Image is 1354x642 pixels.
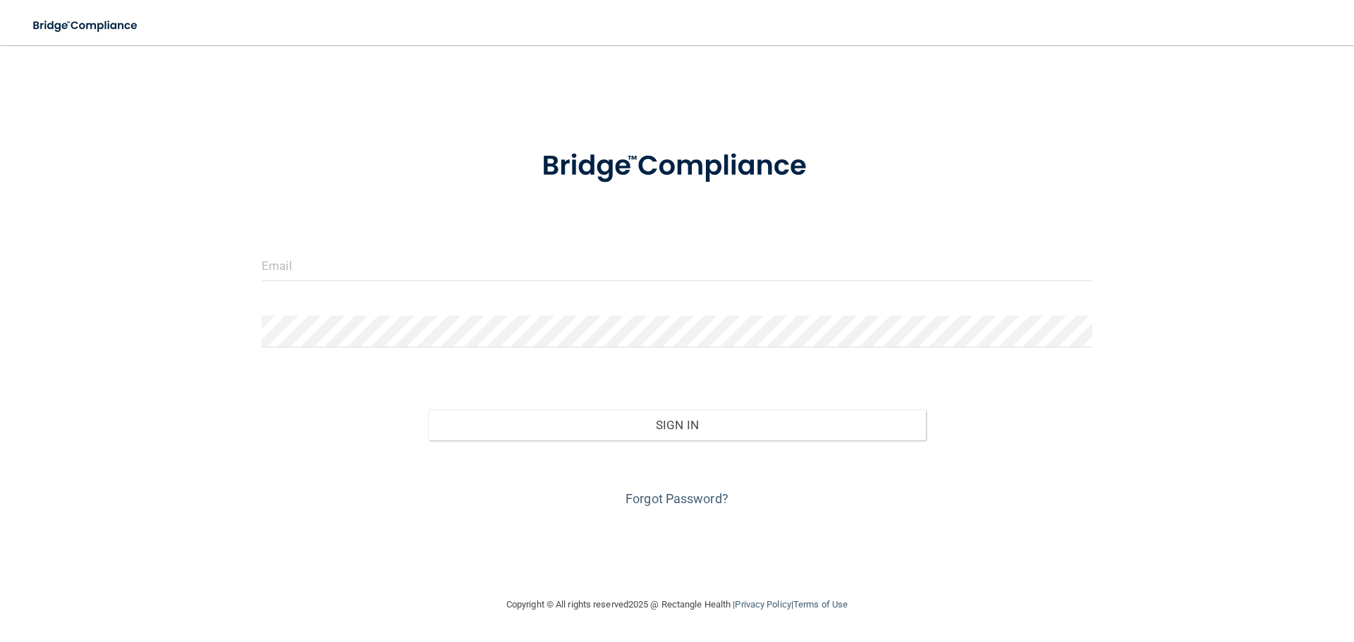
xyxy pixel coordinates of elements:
[735,599,791,610] a: Privacy Policy
[262,249,1092,281] input: Email
[793,599,848,610] a: Terms of Use
[428,409,927,440] button: Sign In
[626,491,728,506] a: Forgot Password?
[513,130,841,203] img: bridge_compliance_login_screen.278c3ca4.svg
[21,11,151,40] img: bridge_compliance_login_screen.278c3ca4.svg
[420,582,934,627] div: Copyright © All rights reserved 2025 @ Rectangle Health | |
